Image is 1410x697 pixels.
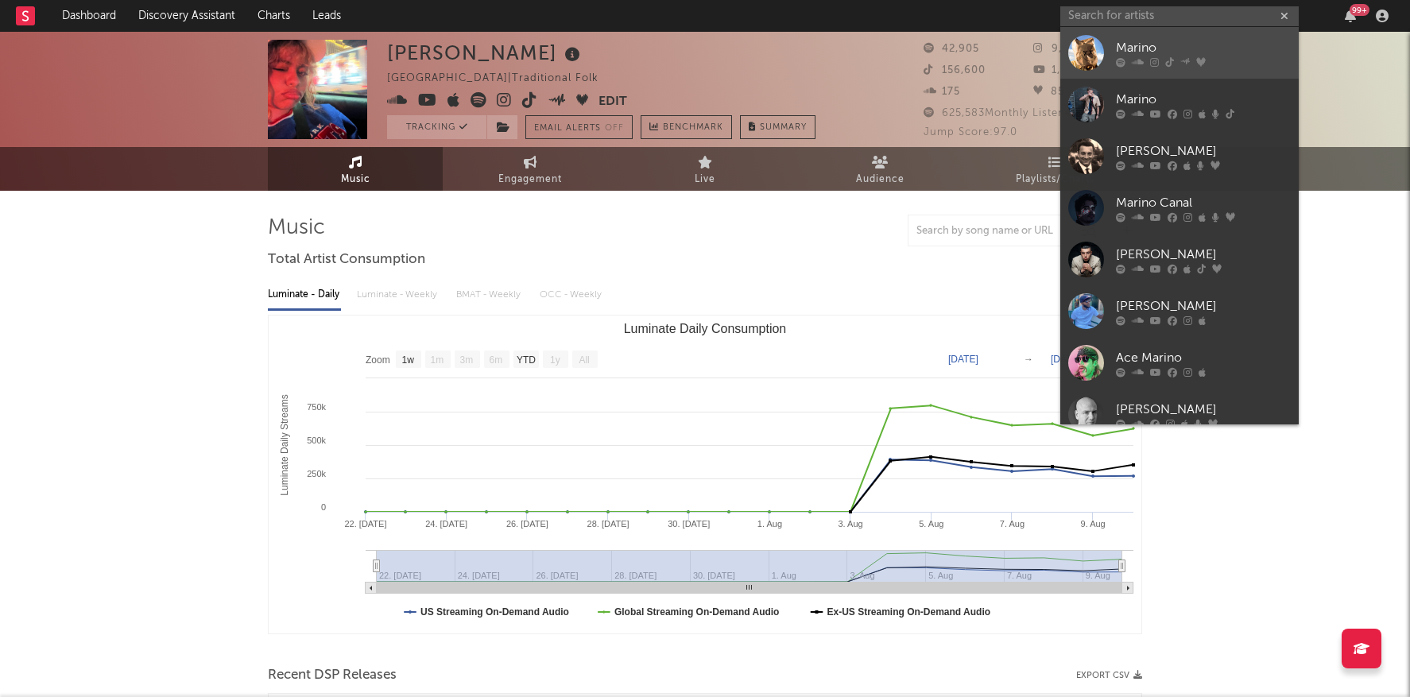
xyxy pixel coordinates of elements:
text: 750k [307,402,326,412]
span: Recent DSP Releases [268,666,397,685]
text: Ex-US Streaming On-Demand Audio [827,606,991,618]
text: 5. Aug [919,519,943,529]
input: Search for artists [1060,6,1299,26]
div: [PERSON_NAME] [1116,296,1291,316]
text: US Streaming On-Demand Audio [420,606,569,618]
span: Total Artist Consumption [268,250,425,269]
text: 500k [307,436,326,445]
a: [PERSON_NAME] [1060,234,1299,285]
a: Music [268,147,443,191]
text: 6m [490,354,503,366]
span: 42,905 [924,44,979,54]
button: Tracking [387,115,486,139]
div: Marino [1116,90,1291,109]
text: 250k [307,469,326,478]
input: Search by song name or URL [908,225,1076,238]
div: Luminate - Daily [268,281,341,308]
text: [DATE] [1051,354,1081,365]
span: Audience [856,170,904,189]
span: 1,900 [1033,65,1082,76]
div: Marino [1116,38,1291,57]
text: 1w [402,354,415,366]
text: [DATE] [948,354,978,365]
a: Ace Marino [1060,337,1299,389]
svg: Luminate Daily Consumption [269,316,1141,633]
a: [PERSON_NAME] [1060,389,1299,440]
span: Summary [760,123,807,132]
a: [PERSON_NAME] [1060,285,1299,337]
button: Export CSV [1076,671,1142,680]
text: All [579,354,589,366]
text: Global Streaming On-Demand Audio [614,606,780,618]
span: Jump Score: 97.0 [924,127,1017,137]
span: Benchmark [663,118,723,137]
button: Summary [740,115,815,139]
div: 99 + [1350,4,1369,16]
a: Marino [1060,27,1299,79]
a: Marino [1060,79,1299,130]
a: Benchmark [641,115,732,139]
button: Edit [598,92,627,112]
a: Audience [792,147,967,191]
text: 1m [431,354,444,366]
text: 0 [321,502,326,512]
text: 24. [DATE] [425,519,467,529]
div: [PERSON_NAME] [1116,141,1291,161]
button: 99+ [1345,10,1356,22]
span: Music [341,170,370,189]
span: Playlists/Charts [1016,170,1094,189]
text: 22. [DATE] [345,519,387,529]
text: 1y [550,354,560,366]
text: 30. [DATE] [668,519,710,529]
button: Email AlertsOff [525,115,633,139]
div: [GEOGRAPHIC_DATA] | Traditional Folk [387,69,617,88]
text: 9. Aug [1081,519,1106,529]
span: Live [695,170,715,189]
text: 7. Aug [1000,519,1025,529]
text: 3. Aug [839,519,863,529]
text: Luminate Daily Consumption [624,322,787,335]
text: → [1024,354,1033,365]
text: Zoom [366,354,390,366]
text: YTD [517,354,536,366]
text: 26. [DATE] [506,519,548,529]
a: Playlists/Charts [967,147,1142,191]
em: Off [605,124,624,133]
span: 85 [1033,87,1064,97]
div: Marino Canal [1116,193,1291,212]
div: Ace Marino [1116,348,1291,367]
a: Marino Canal [1060,182,1299,234]
div: [PERSON_NAME] [1116,245,1291,264]
div: [PERSON_NAME] [1116,400,1291,419]
a: [PERSON_NAME] [1060,130,1299,182]
a: Live [618,147,792,191]
span: 625,583 Monthly Listeners [924,108,1082,118]
span: Engagement [498,170,562,189]
span: 156,600 [924,65,986,76]
text: Luminate Daily Streams [279,394,290,495]
text: 3m [460,354,474,366]
text: 28. [DATE] [587,519,629,529]
span: 175 [924,87,960,97]
div: [PERSON_NAME] [387,40,584,66]
span: 9,220 [1033,44,1082,54]
a: Engagement [443,147,618,191]
text: 1. Aug [757,519,782,529]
